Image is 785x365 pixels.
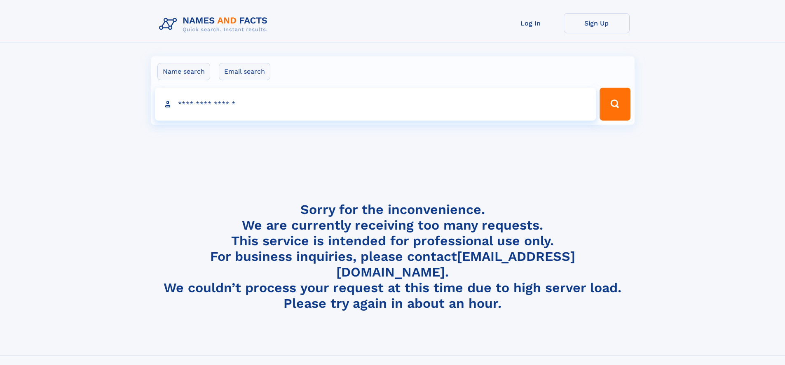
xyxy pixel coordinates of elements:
[564,13,630,33] a: Sign Up
[336,249,575,280] a: [EMAIL_ADDRESS][DOMAIN_NAME]
[219,63,270,80] label: Email search
[498,13,564,33] a: Log In
[157,63,210,80] label: Name search
[156,202,630,312] h4: Sorry for the inconvenience. We are currently receiving too many requests. This service is intend...
[156,13,274,35] img: Logo Names and Facts
[600,88,630,121] button: Search Button
[155,88,596,121] input: search input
